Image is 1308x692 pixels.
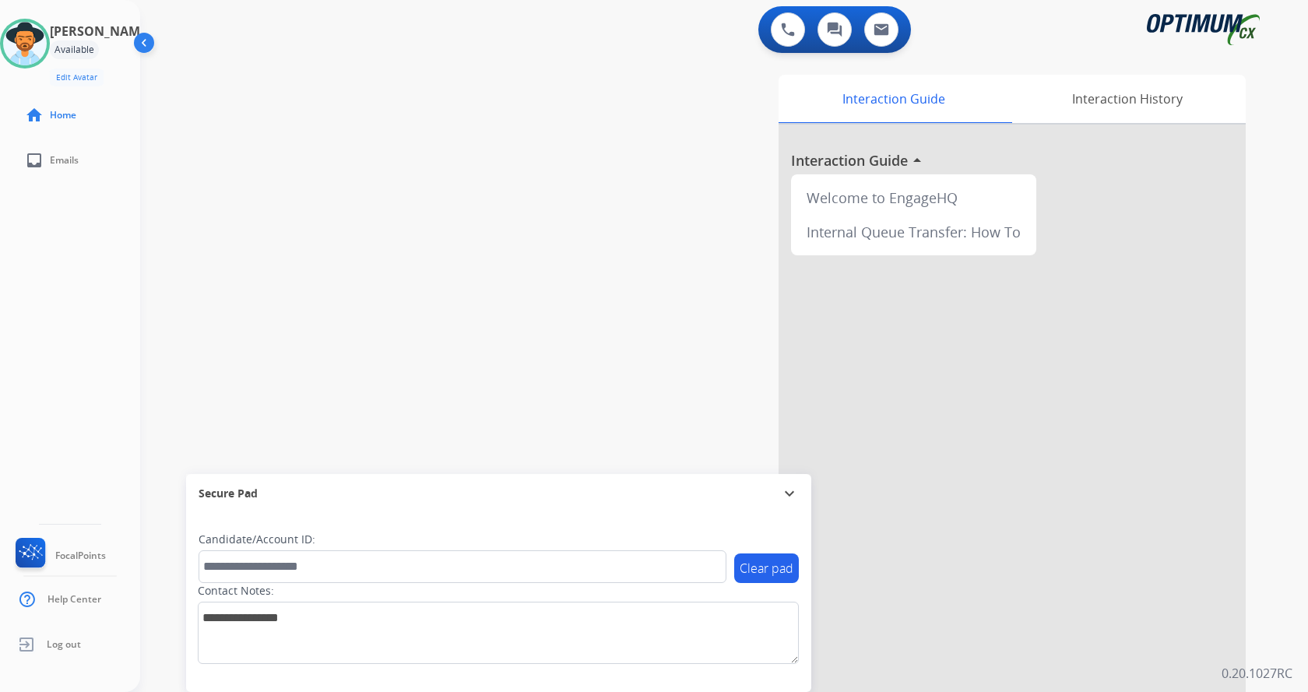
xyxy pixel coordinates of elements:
span: Secure Pad [199,486,258,501]
span: FocalPoints [55,550,106,562]
mat-icon: home [25,106,44,125]
mat-icon: expand_more [780,484,799,503]
span: Home [50,109,76,121]
div: Available [50,40,99,59]
img: avatar [3,22,47,65]
div: Welcome to EngageHQ [797,181,1030,215]
h3: [PERSON_NAME] [50,22,151,40]
label: Candidate/Account ID: [199,532,315,547]
span: Emails [50,154,79,167]
button: Edit Avatar [50,68,104,86]
button: Clear pad [734,553,799,583]
p: 0.20.1027RC [1222,664,1292,683]
mat-icon: inbox [25,151,44,170]
span: Log out [47,638,81,651]
span: Help Center [47,593,101,606]
div: Internal Queue Transfer: How To [797,215,1030,249]
div: Interaction Guide [779,75,1008,123]
a: FocalPoints [12,538,106,574]
div: Interaction History [1008,75,1246,123]
label: Contact Notes: [198,583,274,599]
